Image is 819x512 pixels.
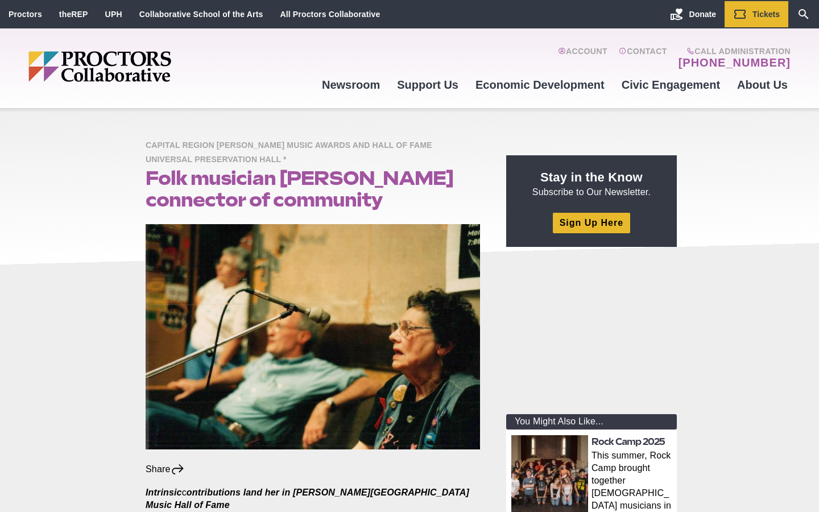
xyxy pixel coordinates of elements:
div: You Might Also Like... [506,414,677,430]
span: Universal Preservation Hall * [146,153,292,167]
a: Contact [619,47,667,69]
div: Share [146,463,185,476]
img: thumbnail: Rock Camp 2025 [511,435,588,512]
a: Newsroom [313,69,388,100]
em: Intrinsic [146,488,182,497]
p: Subscribe to Our Newsletter. [520,169,663,199]
a: Universal Preservation Hall * [146,154,292,164]
a: Account [558,47,607,69]
p: c [146,486,480,511]
img: Proctors logo [28,51,259,82]
span: Capital Region [PERSON_NAME] Music Awards and Hall of Fame [146,139,438,153]
span: Tickets [752,10,780,19]
a: Support Us [388,69,467,100]
a: Search [788,1,819,27]
a: Tickets [725,1,788,27]
a: Civic Engagement [613,69,729,100]
em: ontributions land her in [PERSON_NAME][GEOGRAPHIC_DATA] Music Hall of Fame [146,488,469,510]
a: Collaborative School of the Arts [139,10,263,19]
span: Donate [689,10,716,19]
strong: Stay in the Know [540,170,643,184]
iframe: Advertisement [506,261,677,403]
a: theREP [59,10,88,19]
a: Economic Development [467,69,613,100]
a: UPH [105,10,122,19]
a: Sign Up Here [553,213,630,233]
span: Call Administration [675,47,791,56]
img: Jackie Alper sitting in front of a microphone. [146,224,480,449]
a: Rock Camp 2025 [591,436,665,447]
a: About Us [729,69,796,100]
a: Capital Region [PERSON_NAME] Music Awards and Hall of Fame [146,140,438,150]
a: Proctors [9,10,42,19]
a: Donate [661,1,725,27]
h1: Folk musician [PERSON_NAME] connector of community [146,167,480,210]
a: All Proctors Collaborative [280,10,380,19]
a: [PHONE_NUMBER] [679,56,791,69]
